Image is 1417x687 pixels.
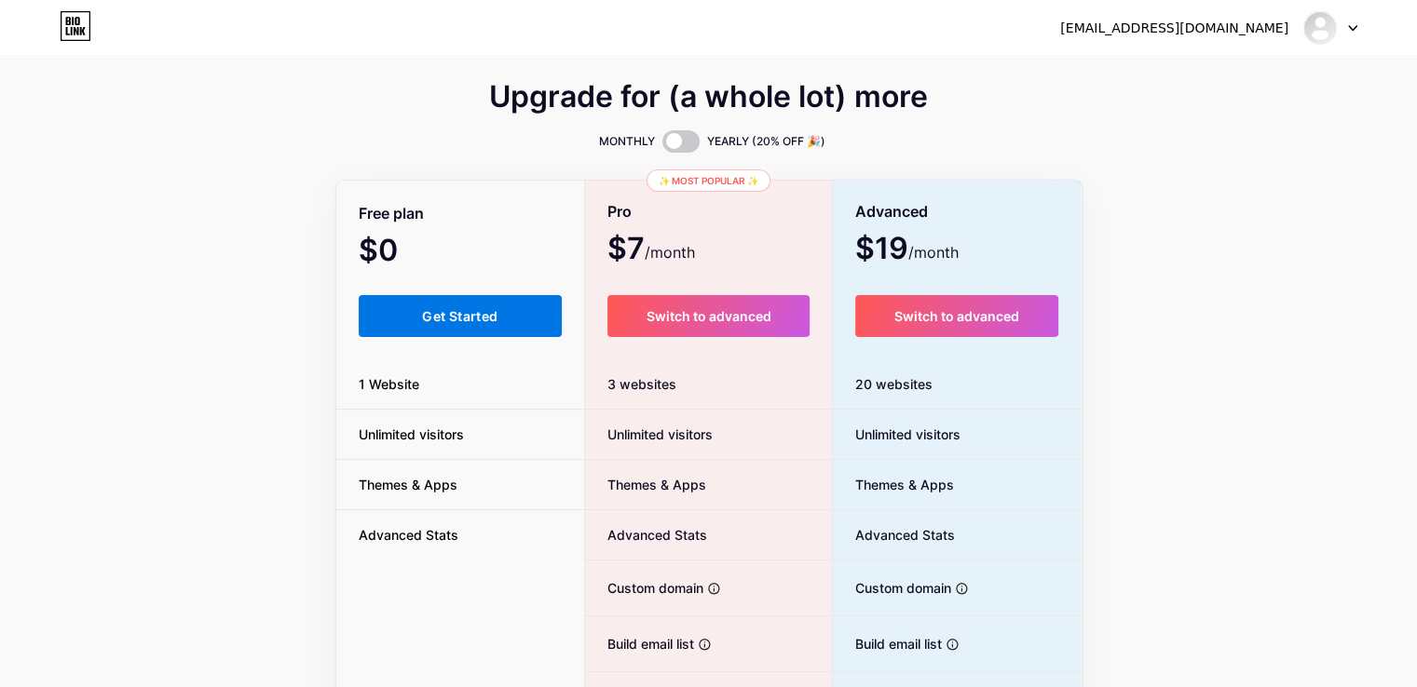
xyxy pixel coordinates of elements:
div: [EMAIL_ADDRESS][DOMAIN_NAME] [1060,19,1288,38]
div: ✨ Most popular ✨ [647,169,770,192]
span: Switch to advanced [646,308,770,324]
span: Build email list [833,634,942,653]
span: $19 [855,237,959,263]
span: $0 [359,239,448,265]
span: MONTHLY [599,132,655,151]
span: Themes & Apps [336,475,480,494]
span: Pro [607,195,632,228]
span: /month [645,241,695,263]
button: Switch to advanced [855,295,1059,337]
span: Unlimited visitors [336,424,486,444]
div: 20 websites [833,359,1082,410]
img: kocmocx69 [1302,10,1338,46]
span: /month [908,241,959,263]
button: Get Started [359,295,563,337]
span: Get Started [422,308,497,324]
span: YEARLY (20% OFF 🎉) [707,132,825,151]
span: Themes & Apps [833,475,954,494]
div: 3 websites [585,359,832,410]
span: 1 Website [336,374,442,394]
span: Advanced Stats [336,525,481,545]
span: Build email list [585,634,694,653]
span: Unlimited visitors [833,424,961,444]
span: Custom domain [585,578,703,598]
span: Advanced Stats [585,525,707,545]
span: Free plan [359,197,424,230]
span: Advanced Stats [833,525,955,545]
span: Upgrade for (a whole lot) more [489,86,928,108]
span: $7 [607,237,695,263]
span: Themes & Apps [585,475,706,494]
span: Unlimited visitors [585,424,713,444]
span: Advanced [855,195,928,228]
button: Switch to advanced [607,295,810,337]
span: Custom domain [833,578,951,598]
span: Switch to advanced [894,308,1019,324]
